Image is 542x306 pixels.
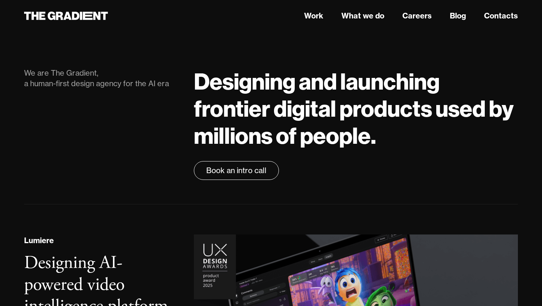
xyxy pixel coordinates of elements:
a: Work [304,10,323,21]
a: Contacts [484,10,518,21]
a: Book an intro call [194,161,279,180]
a: Careers [402,10,432,21]
a: What we do [341,10,384,21]
div: Lumiere [24,235,54,246]
h1: Designing and launching frontier digital products used by millions of people. [194,68,518,149]
a: Blog [450,10,466,21]
div: We are The Gradient, a human-first design agency for the AI era [24,68,179,89]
